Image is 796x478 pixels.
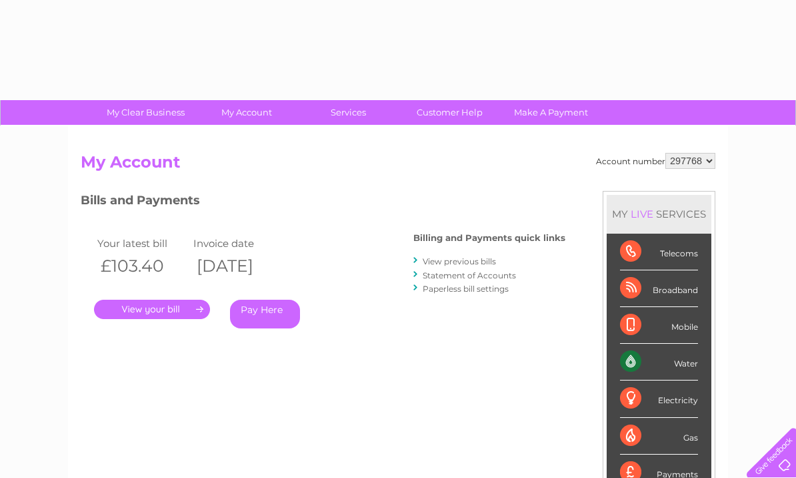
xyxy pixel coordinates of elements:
[423,284,509,294] a: Paperless bill settings
[230,300,300,328] a: Pay Here
[293,100,403,125] a: Services
[423,270,516,280] a: Statement of Accounts
[607,195,711,233] div: MY SERVICES
[94,300,210,319] a: .
[94,234,190,252] td: Your latest bill
[628,208,656,220] div: LIVE
[192,100,302,125] a: My Account
[190,252,286,280] th: [DATE]
[190,234,286,252] td: Invoice date
[81,191,565,214] h3: Bills and Payments
[81,153,715,178] h2: My Account
[423,256,496,266] a: View previous bills
[620,344,698,381] div: Water
[94,252,190,280] th: £103.40
[620,418,698,455] div: Gas
[413,233,565,243] h4: Billing and Payments quick links
[91,100,201,125] a: My Clear Business
[496,100,606,125] a: Make A Payment
[395,100,505,125] a: Customer Help
[620,234,698,270] div: Telecoms
[620,307,698,344] div: Mobile
[620,381,698,417] div: Electricity
[620,270,698,307] div: Broadband
[596,153,715,169] div: Account number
